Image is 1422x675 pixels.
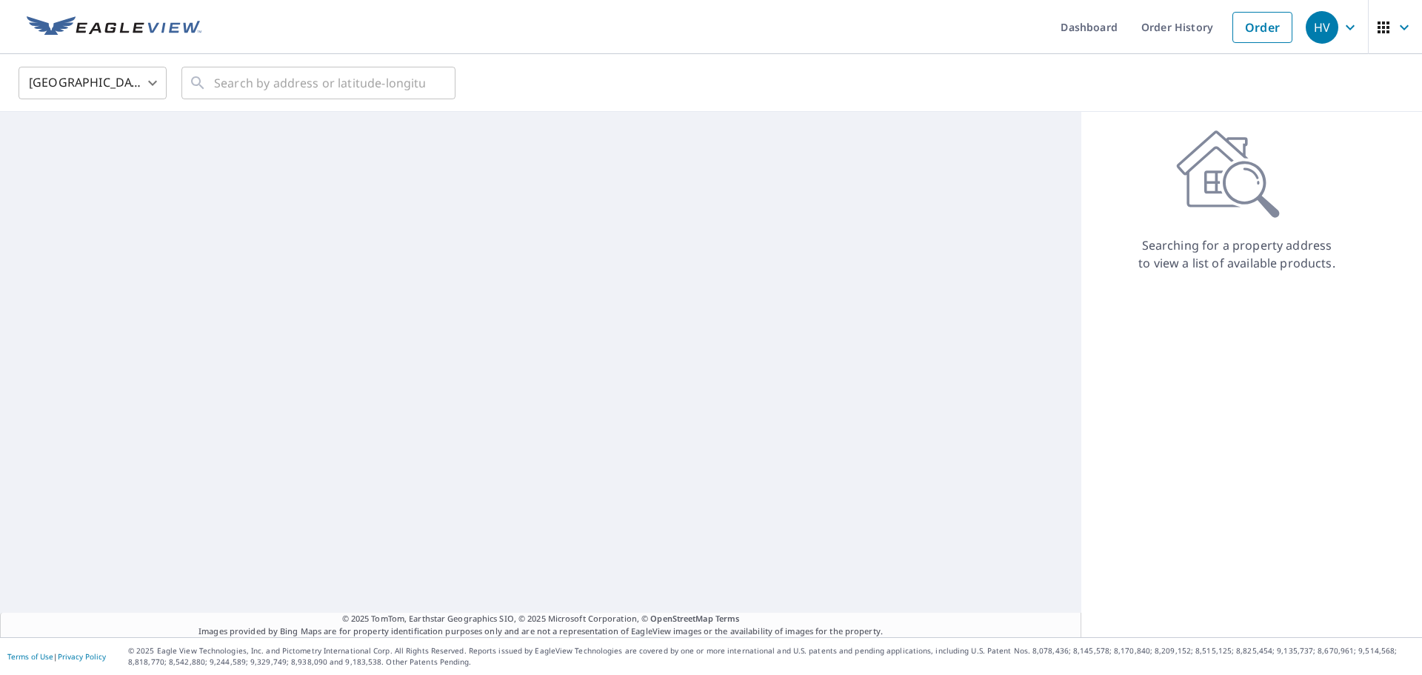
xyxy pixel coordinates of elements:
[128,645,1415,668] p: © 2025 Eagle View Technologies, Inc. and Pictometry International Corp. All Rights Reserved. Repo...
[27,16,201,39] img: EV Logo
[1138,236,1336,272] p: Searching for a property address to view a list of available products.
[58,651,106,662] a: Privacy Policy
[342,613,740,625] span: © 2025 TomTom, Earthstar Geographics SIO, © 2025 Microsoft Corporation, ©
[650,613,712,624] a: OpenStreetMap
[7,652,106,661] p: |
[1306,11,1338,44] div: HV
[19,62,167,104] div: [GEOGRAPHIC_DATA]
[214,62,425,104] input: Search by address or latitude-longitude
[1232,12,1292,43] a: Order
[7,651,53,662] a: Terms of Use
[715,613,740,624] a: Terms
